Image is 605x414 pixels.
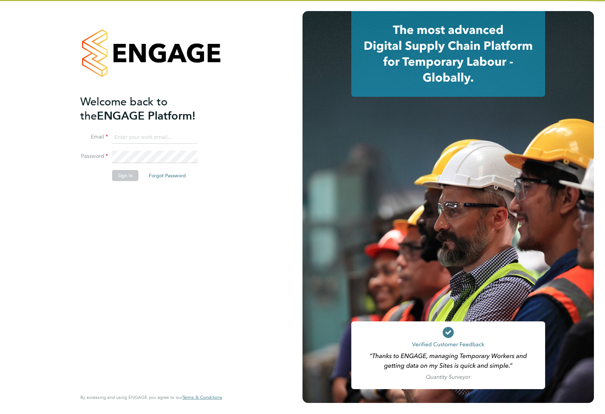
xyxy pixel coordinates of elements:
[143,170,191,181] button: Forgot Password
[80,394,222,400] span: By accessing and using ENGAGE you agree to our
[112,170,138,181] button: Sign In
[80,95,215,123] h2: ENGAGE Platform!
[182,395,222,400] a: Terms & Conditions
[112,131,198,144] input: Enter your work email...
[80,133,108,141] label: Email
[80,95,168,123] span: Welcome back to the
[80,153,108,160] label: Password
